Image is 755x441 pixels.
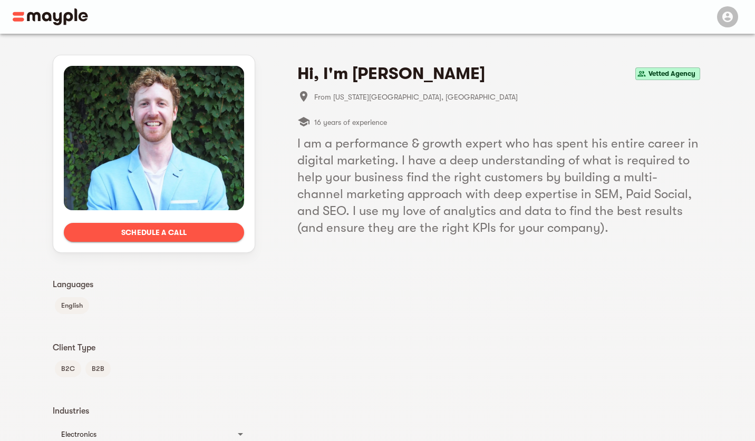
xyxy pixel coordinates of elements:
[53,278,255,291] p: Languages
[55,362,81,375] span: B2C
[644,67,700,80] span: Vetted Agency
[53,405,255,417] p: Industries
[711,12,742,20] span: Menu
[314,91,702,103] span: From [US_STATE][GEOGRAPHIC_DATA], [GEOGRAPHIC_DATA]
[297,63,485,84] h4: Hi, I'm [PERSON_NAME]
[53,341,255,354] p: Client Type
[72,226,236,239] span: Schedule a call
[61,428,228,440] div: Electronics
[85,362,111,375] span: B2B
[13,8,88,25] img: Main logo
[297,135,702,236] h5: I am a performance & growth expert who has spent his entire career in digital marketing. I have a...
[55,299,89,312] span: English
[64,223,244,242] button: Schedule a call
[314,116,387,129] span: 16 years of experience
